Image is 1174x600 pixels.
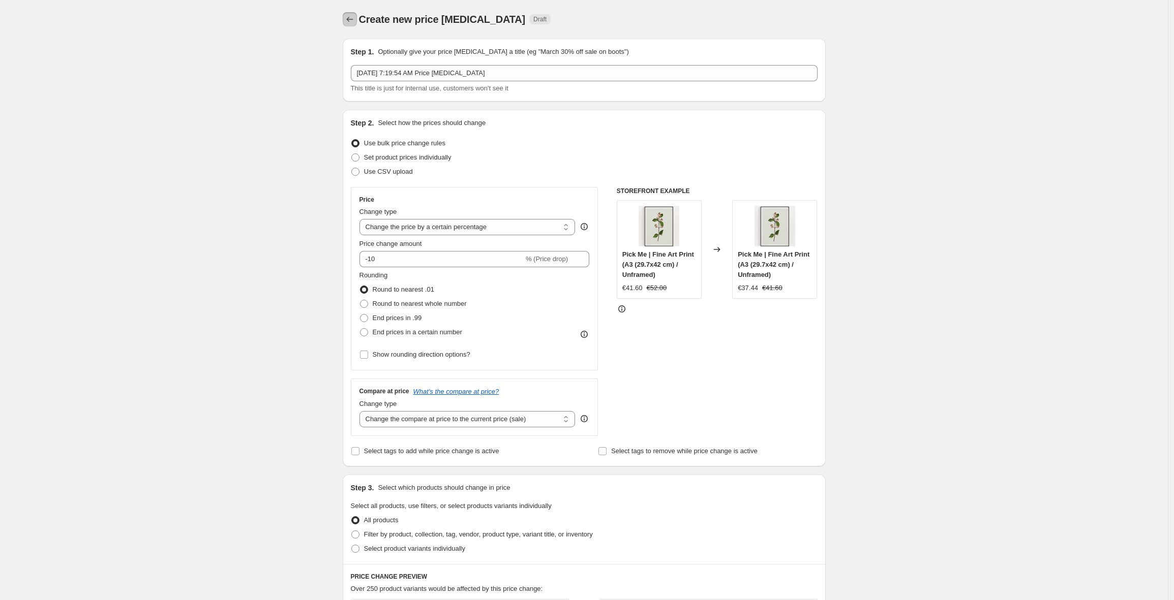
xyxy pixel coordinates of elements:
strike: €41.60 [762,283,782,293]
h6: STOREFRONT EXAMPLE [617,187,818,195]
span: Show rounding direction options? [373,351,470,358]
span: Select all products, use filters, or select products variants individually [351,502,552,510]
span: Round to nearest .01 [373,286,434,293]
h2: Step 3. [351,483,374,493]
button: What's the compare at price? [413,388,499,395]
img: pick_me_framed_80x.jpg [755,206,795,246]
h3: Compare at price [359,387,409,395]
div: €41.60 [622,283,643,293]
span: Use CSV upload [364,168,413,175]
div: help [579,222,589,232]
button: Price change jobs [343,12,357,26]
span: This title is just for internal use, customers won't see it [351,84,508,92]
span: Over 250 product variants would be affected by this price change: [351,585,543,592]
span: Select tags to remove while price change is active [611,447,758,455]
div: €37.44 [738,283,758,293]
h3: Price [359,196,374,204]
p: Optionally give your price [MEDICAL_DATA] a title (eg "March 30% off sale on boots") [378,47,628,57]
span: Select tags to add while price change is active [364,447,499,455]
h2: Step 2. [351,118,374,128]
span: Draft [533,15,547,23]
span: All products [364,516,399,524]
h6: PRICE CHANGE PREVIEW [351,573,818,581]
span: Use bulk price change rules [364,139,445,147]
p: Select how the prices should change [378,118,486,128]
span: Change type [359,400,397,407]
span: Filter by product, collection, tag, vendor, product type, variant title, or inventory [364,530,593,538]
span: Pick Me | Fine Art Print (A3 (29.7x42 cm) / Unframed) [738,250,809,278]
strike: €52.00 [647,283,667,293]
h2: Step 1. [351,47,374,57]
span: Change type [359,208,397,215]
span: % (Price drop) [526,255,568,263]
span: End prices in a certain number [373,328,462,336]
span: Set product prices individually [364,153,451,161]
span: Price change amount [359,240,422,247]
span: Rounding [359,271,388,279]
input: -15 [359,251,524,267]
input: 30% off holiday sale [351,65,818,81]
span: Create new price [MEDICAL_DATA] [359,14,526,25]
span: Pick Me | Fine Art Print (A3 (29.7x42 cm) / Unframed) [622,250,694,278]
div: help [579,414,589,424]
p: Select which products should change in price [378,483,510,493]
img: pick_me_framed_80x.jpg [639,206,679,246]
span: End prices in .99 [373,314,422,322]
span: Select product variants individually [364,545,465,552]
span: Round to nearest whole number [373,300,467,307]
